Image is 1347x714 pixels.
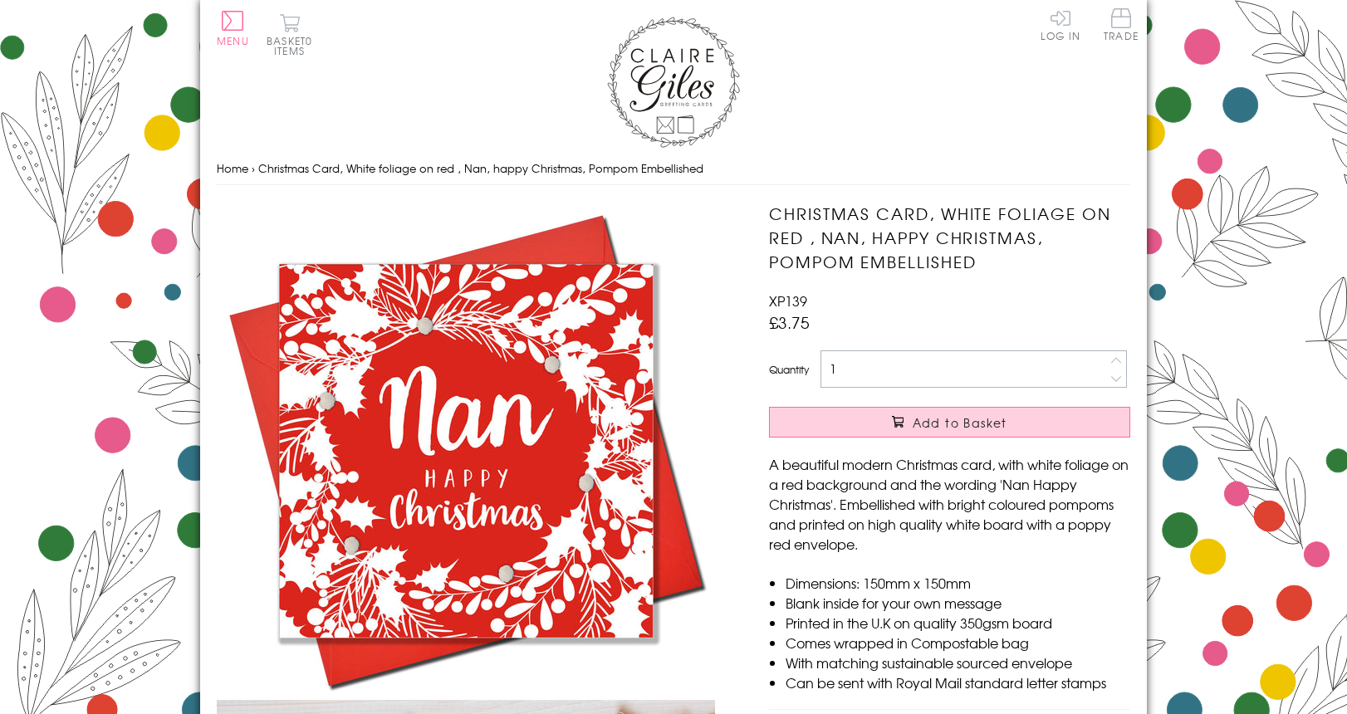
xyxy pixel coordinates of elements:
a: Log In [1041,8,1080,41]
li: Dimensions: 150mm x 150mm [786,573,1130,593]
a: Home [217,160,248,176]
li: Can be sent with Royal Mail standard letter stamps [786,672,1130,692]
span: Menu [217,33,249,48]
li: With matching sustainable sourced envelope [786,653,1130,672]
p: A beautiful modern Christmas card, with white foliage on a red background and the wording 'Nan Ha... [769,454,1130,554]
label: Quantity [769,362,809,377]
a: Trade [1104,8,1139,44]
span: Add to Basket [913,414,1007,431]
nav: breadcrumbs [217,152,1130,186]
span: Trade [1104,8,1139,41]
li: Blank inside for your own message [786,593,1130,613]
button: Add to Basket [769,407,1130,438]
li: Printed in the U.K on quality 350gsm board [786,613,1130,633]
span: 0 items [274,33,312,58]
img: Christmas Card, White foliage on red , Nan, happy Christmas, Pompom Embellished [217,202,715,700]
h1: Christmas Card, White foliage on red , Nan, happy Christmas, Pompom Embellished [769,202,1130,273]
span: Christmas Card, White foliage on red , Nan, happy Christmas, Pompom Embellished [258,160,703,176]
button: Basket0 items [267,13,312,56]
button: Menu [217,11,249,46]
img: Claire Giles Greetings Cards [607,17,740,148]
span: £3.75 [769,311,810,334]
span: › [252,160,255,176]
li: Comes wrapped in Compostable bag [786,633,1130,653]
span: XP139 [769,291,807,311]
